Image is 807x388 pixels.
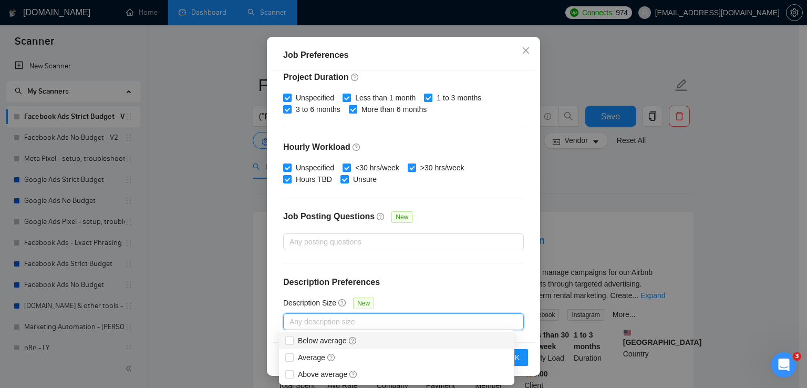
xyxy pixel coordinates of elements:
[292,104,345,115] span: 3 to 6 months
[391,211,412,223] span: New
[771,352,796,377] iframe: Intercom live chat
[283,210,375,223] h4: Job Posting Questions
[416,162,469,173] span: >30 hrs/week
[793,352,801,361] span: 3
[351,73,359,81] span: question-circle
[349,370,358,379] span: question-circle
[522,46,530,55] span: close
[349,336,357,345] span: question-circle
[349,173,381,185] span: Unsure
[283,276,524,289] h4: Description Preferences
[377,212,385,221] span: question-circle
[512,37,540,65] button: Close
[357,104,431,115] span: More than 6 months
[298,336,357,345] span: Below average
[432,92,485,104] span: 1 to 3 months
[283,297,336,309] h5: Description Size
[298,370,358,379] span: Above average
[351,162,403,173] span: <30 hrs/week
[327,353,336,362] span: question-circle
[353,298,374,309] span: New
[283,49,524,62] div: Job Preferences
[292,162,338,173] span: Unspecified
[353,143,361,151] span: question-circle
[283,71,524,84] h4: Project Duration
[338,299,347,307] span: question-circle
[292,173,336,185] span: Hours TBD
[298,353,336,362] span: Average
[283,141,524,154] h4: Hourly Workload
[351,92,420,104] span: Less than 1 month
[292,92,338,104] span: Unspecified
